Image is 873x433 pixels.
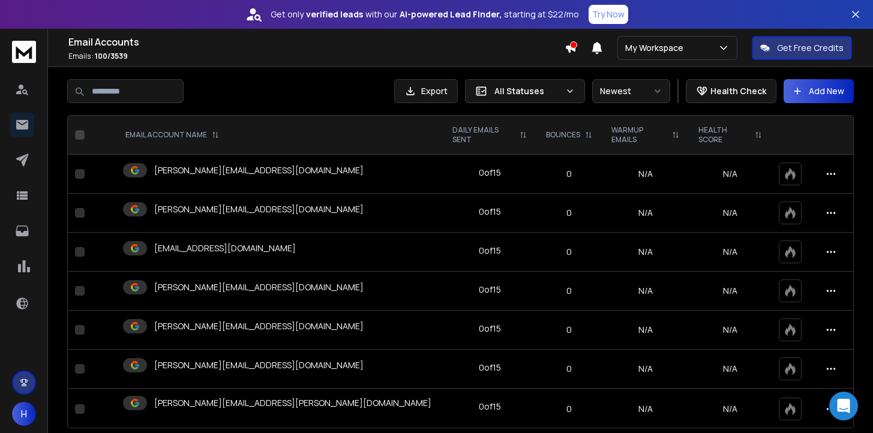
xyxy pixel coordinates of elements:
p: [PERSON_NAME][EMAIL_ADDRESS][DOMAIN_NAME] [154,320,364,332]
td: N/A [602,311,689,350]
p: Get only with our starting at $22/mo [271,8,579,20]
p: N/A [696,246,764,258]
button: Health Check [686,79,776,103]
button: Try Now [589,5,628,24]
td: N/A [602,350,689,389]
p: Try Now [592,8,625,20]
div: 0 of 15 [479,401,501,413]
td: N/A [602,233,689,272]
button: H [12,402,36,426]
p: All Statuses [494,85,560,97]
p: N/A [696,285,764,297]
p: [EMAIL_ADDRESS][DOMAIN_NAME] [154,242,296,254]
p: Emails : [68,52,565,61]
p: 0 [544,168,595,180]
button: Add New [784,79,854,103]
p: 0 [544,246,595,258]
p: Health Check [710,85,766,97]
div: 0 of 15 [479,323,501,335]
td: N/A [602,389,689,430]
button: Newest [592,79,670,103]
p: Get Free Credits [777,42,844,54]
p: N/A [696,363,764,375]
button: Export [394,79,458,103]
p: N/A [696,207,764,219]
p: My Workspace [625,42,688,54]
p: [PERSON_NAME][EMAIL_ADDRESS][DOMAIN_NAME] [154,281,364,293]
p: [PERSON_NAME][EMAIL_ADDRESS][DOMAIN_NAME] [154,203,364,215]
td: N/A [602,194,689,233]
img: logo [12,41,36,63]
p: N/A [696,324,764,336]
strong: verified leads [306,8,363,20]
div: 0 of 15 [479,245,501,257]
p: 0 [544,207,595,219]
p: 0 [544,403,595,415]
p: N/A [696,168,764,180]
p: 0 [544,324,595,336]
div: EMAIL ACCOUNT NAME [125,130,219,140]
td: N/A [602,272,689,311]
div: 0 of 15 [479,362,501,374]
p: DAILY EMAILS SENT [452,125,515,145]
p: [PERSON_NAME][EMAIL_ADDRESS][DOMAIN_NAME] [154,164,364,176]
p: 0 [544,285,595,297]
p: N/A [696,403,764,415]
p: [PERSON_NAME][EMAIL_ADDRESS][DOMAIN_NAME] [154,359,364,371]
div: 0 of 15 [479,206,501,218]
p: BOUNCES [546,130,580,140]
h1: Email Accounts [68,35,565,49]
span: 100 / 3539 [95,51,128,61]
div: Open Intercom Messenger [829,392,858,420]
p: WARMUP EMAILS [611,125,667,145]
strong: AI-powered Lead Finder, [400,8,502,20]
p: [PERSON_NAME][EMAIL_ADDRESS][PERSON_NAME][DOMAIN_NAME] [154,397,431,409]
div: 0 of 15 [479,167,501,179]
div: 0 of 15 [479,284,501,296]
td: N/A [602,155,689,194]
p: HEALTH SCORE [698,125,750,145]
p: 0 [544,363,595,375]
button: Get Free Credits [752,36,852,60]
